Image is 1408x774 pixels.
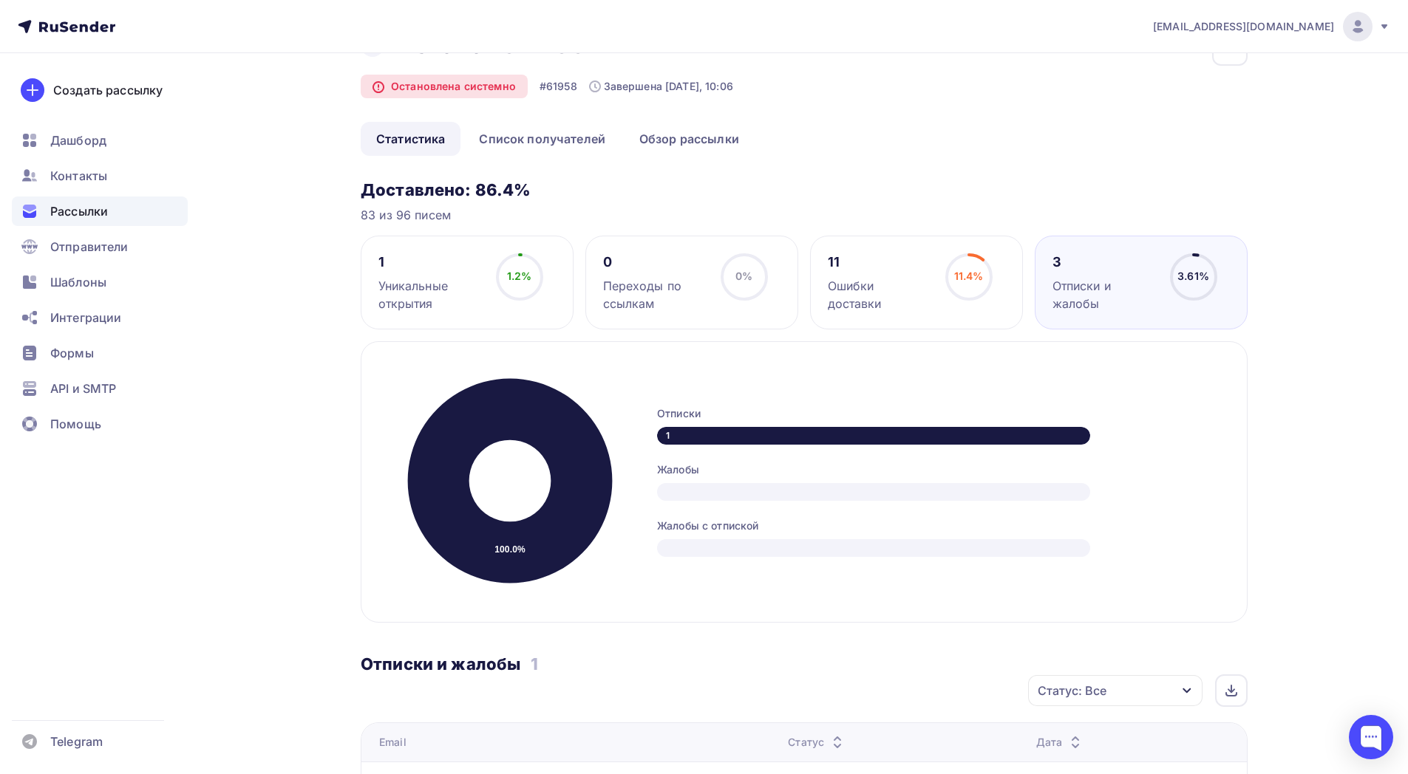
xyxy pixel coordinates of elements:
span: 3.61% [1177,270,1209,282]
div: 83 из 96 писем [361,206,1248,224]
span: Формы [50,344,94,362]
span: API и SMTP [50,380,116,397]
a: Рассылки [12,196,188,226]
div: 3 [1052,253,1157,271]
div: Создать рассылку [53,81,163,99]
div: Отписки и жалобы [1052,277,1157,312]
span: Дашборд [50,131,106,149]
h3: Доставлено: 86.4% [361,179,1248,200]
div: Жалобы [657,462,1217,477]
div: 0 [603,253,707,271]
div: Ошибки доставки [828,277,932,312]
a: Шаблоны [12,267,188,297]
a: Список получателей [463,122,621,156]
span: 1.2% [507,270,532,282]
div: Отписки [657,406,1217,421]
a: Контакты [12,161,188,191]
a: Отправители [12,232,188,261]
a: [EMAIL_ADDRESS][DOMAIN_NAME] [1153,12,1390,41]
h3: 1 [531,654,538,674]
span: Отправители [50,238,129,256]
div: Переходы по ссылкам [603,277,707,312]
span: Telegram [50,733,103,750]
h3: Отписки и жалобы [361,654,520,674]
span: 11.4% [954,270,984,282]
span: Помощь [50,415,101,433]
span: 0% [735,270,752,282]
div: #61958 [540,79,577,94]
a: Обзор рассылки [624,122,755,156]
span: [EMAIL_ADDRESS][DOMAIN_NAME] [1153,19,1334,34]
div: Остановлена системно [361,75,528,98]
span: Контакты [50,167,107,185]
div: 1 [378,253,483,271]
div: Уникальные открытия [378,277,483,312]
span: Интеграции [50,309,121,326]
div: 11 [828,253,932,271]
div: Статус: Все [1038,682,1106,699]
span: Шаблоны [50,273,106,291]
div: Жалобы с отпиской [657,518,1217,533]
span: Рассылки [50,202,108,220]
div: Завершена [DATE], 10:06 [589,79,733,94]
div: Дата [1036,735,1085,750]
div: Статус [788,735,846,750]
div: 1 [657,427,1090,445]
div: Email [379,735,407,750]
a: Статистика [361,122,460,156]
a: Дашборд [12,126,188,155]
button: Статус: Все [1027,674,1203,707]
a: Формы [12,338,188,368]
